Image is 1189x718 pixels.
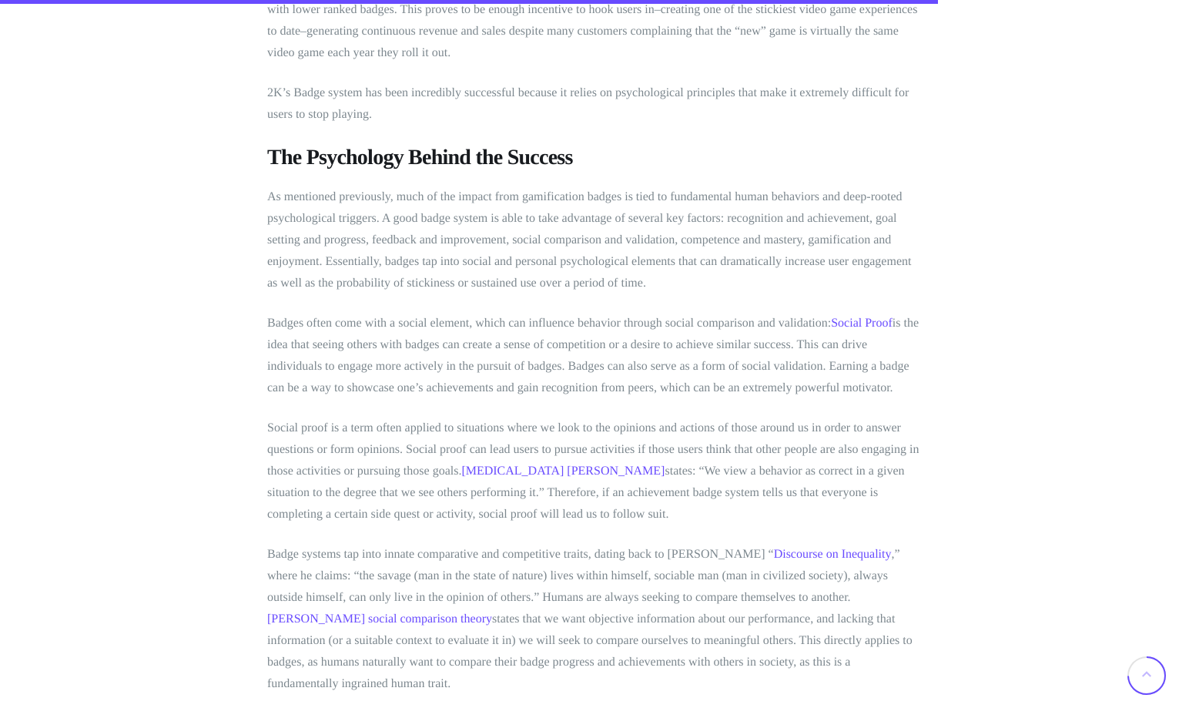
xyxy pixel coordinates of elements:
[461,465,665,478] a: [MEDICAL_DATA] [PERSON_NAME]
[831,317,893,330] a: Social Proof
[267,612,492,626] a: [PERSON_NAME] social comparison theory
[267,186,922,294] p: As mentioned previously, much of the impact from gamification badges is tied to fundamental human...
[267,144,922,172] h3: The Psychology Behind the Success
[267,313,922,399] p: Badges often come with a social element, which can influence behavior through social comparison a...
[267,418,922,525] p: Social proof is a term often applied to situations where we look to the opinions and actions of t...
[267,544,922,695] p: Badge systems tap into innate comparative and competitive traits, dating back to [PERSON_NAME] “ ...
[267,82,922,126] p: 2K’s Badge system has been incredibly successful because it relies on psychological principles th...
[774,548,892,561] a: Discourse on Inequality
